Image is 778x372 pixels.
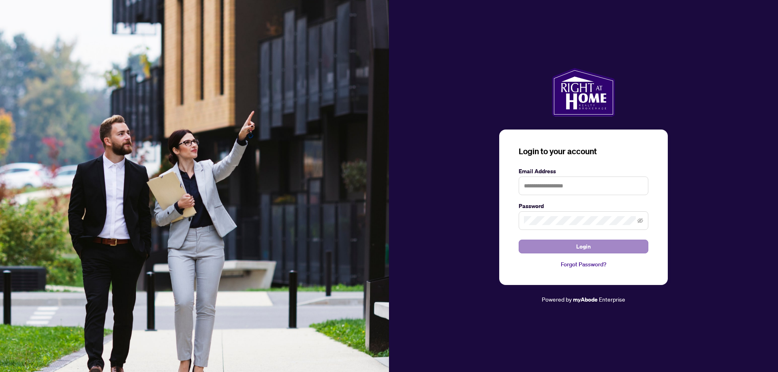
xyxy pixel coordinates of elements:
[542,295,572,303] span: Powered by
[519,260,648,269] a: Forgot Password?
[599,295,625,303] span: Enterprise
[573,295,598,304] a: myAbode
[576,240,591,253] span: Login
[519,146,648,157] h3: Login to your account
[519,202,648,210] label: Password
[519,167,648,176] label: Email Address
[637,218,643,223] span: eye-invisible
[519,240,648,253] button: Login
[552,68,615,117] img: ma-logo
